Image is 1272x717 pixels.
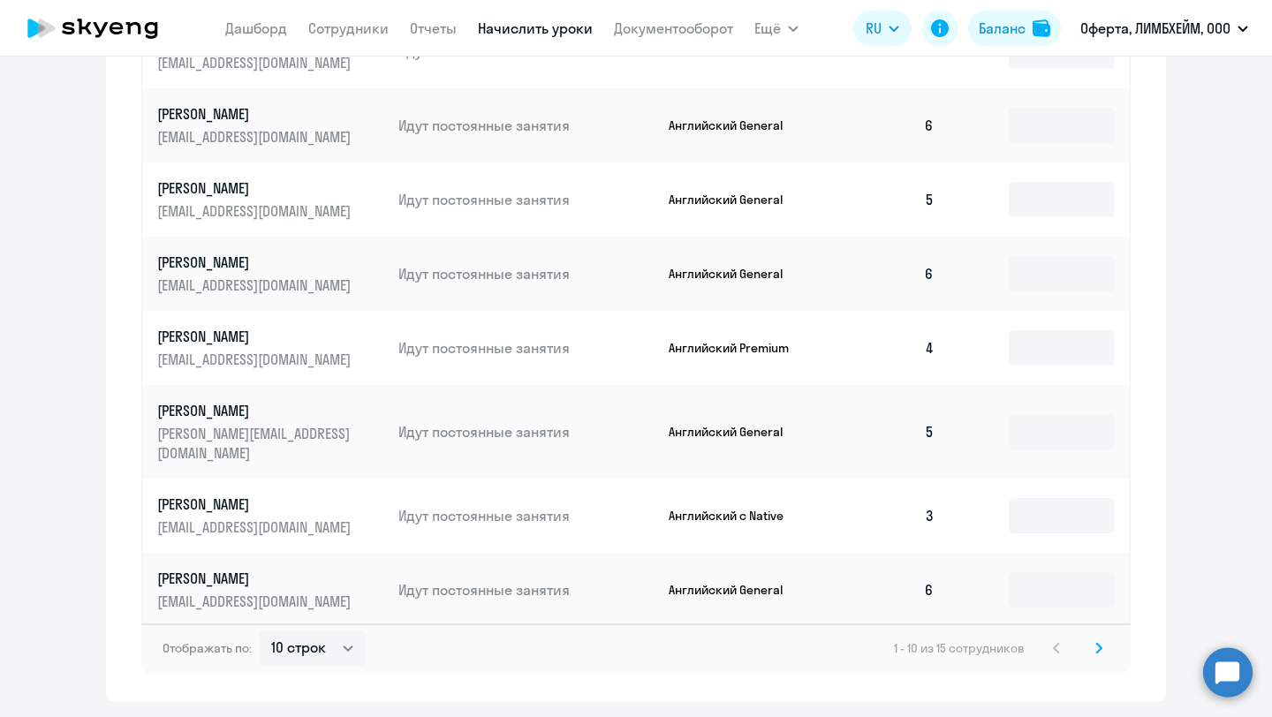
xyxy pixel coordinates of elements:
[157,104,384,147] a: [PERSON_NAME][EMAIL_ADDRESS][DOMAIN_NAME]
[1033,19,1050,37] img: balance
[157,401,355,420] p: [PERSON_NAME]
[157,327,355,346] p: [PERSON_NAME]
[1080,18,1230,39] p: Оферта, ЛИМБХЕЙМ, ООО
[669,424,801,440] p: Английский General
[669,117,801,133] p: Английский General
[669,340,801,356] p: Английский Premium
[825,553,949,627] td: 6
[157,517,355,537] p: [EMAIL_ADDRESS][DOMAIN_NAME]
[398,190,655,209] p: Идут постоянные занятия
[157,592,355,611] p: [EMAIL_ADDRESS][DOMAIN_NAME]
[894,640,1025,656] span: 1 - 10 из 15 сотрудников
[157,178,355,198] p: [PERSON_NAME]
[157,494,384,537] a: [PERSON_NAME][EMAIL_ADDRESS][DOMAIN_NAME]
[398,580,655,600] p: Идут постоянные занятия
[1071,7,1257,49] button: Оферта, ЛИМБХЕЙМ, ООО
[157,569,384,611] a: [PERSON_NAME][EMAIL_ADDRESS][DOMAIN_NAME]
[968,11,1061,46] button: Балансbalance
[669,266,801,282] p: Английский General
[398,116,655,135] p: Идут постоянные занятия
[825,88,949,162] td: 6
[754,11,799,46] button: Ещё
[669,508,801,524] p: Английский с Native
[157,275,355,295] p: [EMAIL_ADDRESS][DOMAIN_NAME]
[410,19,457,37] a: Отчеты
[979,18,1026,39] div: Баланс
[157,494,355,514] p: [PERSON_NAME]
[157,350,355,369] p: [EMAIL_ADDRESS][DOMAIN_NAME]
[825,479,949,553] td: 3
[157,569,355,588] p: [PERSON_NAME]
[157,201,355,221] p: [EMAIL_ADDRESS][DOMAIN_NAME]
[398,506,655,525] p: Идут постоянные занятия
[866,18,882,39] span: RU
[157,327,384,369] a: [PERSON_NAME][EMAIL_ADDRESS][DOMAIN_NAME]
[157,178,384,221] a: [PERSON_NAME][EMAIL_ADDRESS][DOMAIN_NAME]
[478,19,593,37] a: Начислить уроки
[163,640,252,656] span: Отображать по:
[669,582,801,598] p: Английский General
[398,338,655,358] p: Идут постоянные занятия
[157,104,355,124] p: [PERSON_NAME]
[157,424,355,463] p: [PERSON_NAME][EMAIL_ADDRESS][DOMAIN_NAME]
[669,192,801,208] p: Английский General
[157,53,355,72] p: [EMAIL_ADDRESS][DOMAIN_NAME]
[614,19,733,37] a: Документооборот
[157,253,384,295] a: [PERSON_NAME][EMAIL_ADDRESS][DOMAIN_NAME]
[754,18,781,39] span: Ещё
[825,162,949,237] td: 5
[825,311,949,385] td: 4
[825,237,949,311] td: 6
[398,422,655,442] p: Идут постоянные занятия
[825,385,949,479] td: 5
[157,401,384,463] a: [PERSON_NAME][PERSON_NAME][EMAIL_ADDRESS][DOMAIN_NAME]
[225,19,287,37] a: Дашборд
[157,253,355,272] p: [PERSON_NAME]
[853,11,912,46] button: RU
[398,264,655,283] p: Идут постоянные занятия
[308,19,389,37] a: Сотрудники
[157,127,355,147] p: [EMAIL_ADDRESS][DOMAIN_NAME]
